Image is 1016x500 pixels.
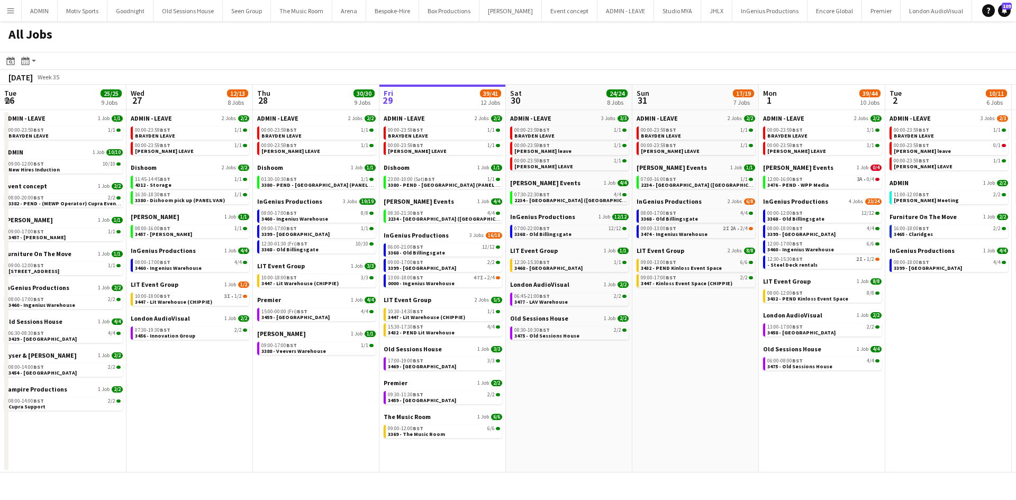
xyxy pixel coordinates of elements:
[257,197,376,262] div: InGenius Productions3 Jobs19/1908:00-17:00BST8/83460 - Ingenius Warehouse09:00-17:00BST1/13399 - ...
[539,191,550,198] span: BST
[618,180,629,186] span: 4/4
[361,128,368,133] span: 1/1
[740,128,748,133] span: 1/1
[424,176,435,183] span: BST
[261,126,374,139] a: 00:00-23:59BST1/1BRAYDEN LEAVE
[257,197,322,205] span: InGenius Productions
[890,179,1008,187] a: ADMIN1 Job2/2
[261,211,297,216] span: 08:00-17:00
[641,211,676,216] span: 08:00-17:00
[1002,3,1012,10] span: 109
[153,1,223,21] button: Old Sessions House
[890,179,1008,213] div: ADMIN1 Job2/211:00-12:00BST2/2[PERSON_NAME] Meeting
[767,210,879,222] a: 00:00-12:00BST12/123368 - Old Billingsgate
[641,128,676,133] span: 00:00-23:59
[614,192,621,197] span: 4/4
[384,163,410,171] span: Dishoom
[108,195,115,201] span: 2/2
[257,114,376,163] div: ADMIN - LEAVE2 Jobs2/200:00-23:59BST1/1BRAYDEN LEAVE00:00-23:59BST1/1[PERSON_NAME] LEAVE
[33,194,44,201] span: BST
[222,115,236,122] span: 2 Jobs
[666,142,676,149] span: BST
[332,1,366,21] button: Arena
[388,142,500,154] a: 00:00-23:59BST1/1[PERSON_NAME] LEAVE
[894,191,1006,203] a: 11:00-12:00BST2/2[PERSON_NAME] Meeting
[740,143,748,148] span: 1/1
[792,142,803,149] span: BST
[514,126,627,139] a: 00:00-23:59BST1/1BRAYDEN LEAVE
[637,197,702,205] span: InGenius Productions
[160,142,170,149] span: BST
[271,1,332,21] button: The Music Room
[890,114,931,122] span: ADMIN - LEAVE
[767,211,803,216] span: 00:00-12:00
[510,114,551,122] span: ADMIN - LEAVE
[894,126,1006,139] a: 00:00-23:59BST1/1BRAYDEN LEAVE
[234,177,242,182] span: 1/1
[388,176,500,188] a: 23:00-10:00 (Sat)BST1/13380 - PEND - [GEOGRAPHIC_DATA] (PANEL VAN)
[234,192,242,197] span: 1/1
[919,126,929,133] span: BST
[8,194,121,206] a: 08:00-20:00BST2/23382 - PEND - (MEWP Operator) Cupra Event Day
[8,166,60,173] span: New Hires Induction
[997,180,1008,186] span: 2/2
[983,214,995,220] span: 1 Job
[131,114,172,122] span: ADMIN - LEAVE
[637,163,707,171] span: Hannah Hope Events
[514,128,550,133] span: 00:00-23:59
[135,126,247,139] a: 00:00-23:59BST1/1BRAYDEN LEAVE
[131,213,179,221] span: Fiona Fleur
[539,157,550,164] span: BST
[993,128,1001,133] span: 1/1
[135,143,170,148] span: 00:00-23:59
[388,211,423,216] span: 08:30-21:30
[238,214,249,220] span: 1/1
[388,148,447,154] span: Chris Lane LEAVE
[361,211,368,216] span: 8/8
[637,163,755,197] div: [PERSON_NAME] Events1 Job1/107:00-16:00BST1/12234 - [GEOGRAPHIC_DATA] ([GEOGRAPHIC_DATA])
[384,197,454,205] span: Hannah Hope Events
[890,114,1008,179] div: ADMIN - LEAVE3 Jobs2/300:00-23:59BST1/1BRAYDEN LEAVE00:00-23:59BST0/1[PERSON_NAME] leave00:00-23:...
[384,163,502,171] a: Dishoom1 Job1/1
[641,126,753,139] a: 00:00-23:59BST1/1BRAYDEN LEAVE
[983,180,995,186] span: 1 Job
[106,149,123,156] span: 10/10
[413,210,423,216] span: BST
[286,176,297,183] span: BST
[4,216,123,250] div: [PERSON_NAME]1 Job1/109:00-17:00BST1/13457 - [PERSON_NAME]
[224,214,236,220] span: 1 Job
[8,132,49,139] span: BRAYDEN LEAVE
[135,197,225,204] span: 3380 - Dishoom pick up (PANEL VAN)
[641,176,753,188] a: 07:00-16:00BST1/12234 - [GEOGRAPHIC_DATA] ([GEOGRAPHIC_DATA])
[419,1,479,21] button: Box Productions
[8,160,121,172] a: 09:00-12:00BST10/10New Hires Induction
[361,177,368,182] span: 1/1
[475,115,489,122] span: 2 Jobs
[8,200,129,207] span: 3382 - PEND - (MEWP Operator) Cupra Event Day
[58,1,107,21] button: Motiv Sports
[728,198,742,205] span: 2 Jobs
[865,198,882,205] span: 23/24
[4,114,123,148] div: ADMIN - LEAVE1 Job1/100:00-23:59BST1/1BRAYDEN LEAVE
[8,195,44,201] span: 08:00-20:00
[870,165,882,171] span: 0/4
[894,148,951,154] span: Chris Ames leave
[261,128,297,133] span: 00:00-23:59
[131,114,249,163] div: ADMIN - LEAVE2 Jobs2/200:00-23:59BST1/1BRAYDEN LEAVE00:00-23:59BST1/1[PERSON_NAME] LEAVE
[767,132,808,139] span: BRAYDEN LEAVE
[614,128,621,133] span: 1/1
[384,197,502,231] div: [PERSON_NAME] Events1 Job4/408:30-21:30BST4/42234 - [GEOGRAPHIC_DATA] ([GEOGRAPHIC_DATA])
[997,115,1008,122] span: 2/3
[763,163,882,197] div: [PERSON_NAME] Events1 Job0/412:00-16:00BST3A•0/43476 - PEND - WPP Media
[666,176,676,183] span: BST
[510,179,629,187] a: [PERSON_NAME] Events1 Job4/4
[919,157,929,164] span: BST
[641,181,768,188] span: 2234 - Four Seasons Hampshire (Luton)
[366,1,419,21] button: Bespoke-Hire
[510,213,629,247] div: InGenius Productions1 Job12/1207:00-22:00BST12/123368 - Old Billingsgate
[514,191,627,203] a: 07:30-22:30BST4/42234 - [GEOGRAPHIC_DATA] ([GEOGRAPHIC_DATA])
[894,142,1006,154] a: 00:00-23:59BST0/1[PERSON_NAME] leave
[919,191,929,198] span: BST
[997,214,1008,220] span: 2/2
[257,163,283,171] span: Dishoom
